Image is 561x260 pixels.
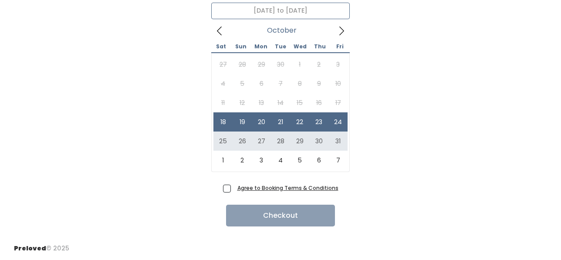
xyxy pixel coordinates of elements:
span: November 4, 2025 [271,151,290,170]
span: November 1, 2025 [213,151,233,170]
span: Fri [330,44,350,49]
span: Sat [211,44,231,49]
span: October 21, 2025 [271,112,290,132]
span: October 29, 2025 [290,132,309,151]
span: Mon [251,44,270,49]
span: November 3, 2025 [252,151,271,170]
span: October 28, 2025 [271,132,290,151]
span: Wed [291,44,310,49]
span: November 2, 2025 [233,151,252,170]
span: October 18, 2025 [213,112,233,132]
span: October 27, 2025 [252,132,271,151]
span: October 31, 2025 [328,132,348,151]
span: October 23, 2025 [309,112,328,132]
span: Thu [310,44,330,49]
span: October 24, 2025 [328,112,348,132]
span: October 22, 2025 [290,112,309,132]
span: October [267,29,297,32]
span: October 25, 2025 [213,132,233,151]
span: Sun [231,44,250,49]
a: Agree to Booking Terms & Conditions [237,184,338,192]
span: November 7, 2025 [328,151,348,170]
span: November 5, 2025 [290,151,309,170]
span: October 26, 2025 [233,132,252,151]
div: © 2025 [14,237,69,253]
span: November 6, 2025 [309,151,328,170]
span: October 20, 2025 [252,112,271,132]
span: October 30, 2025 [309,132,328,151]
button: Checkout [226,205,335,226]
span: October 19, 2025 [233,112,252,132]
span: Tue [270,44,290,49]
span: Preloved [14,244,46,253]
input: Select week [211,3,350,19]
